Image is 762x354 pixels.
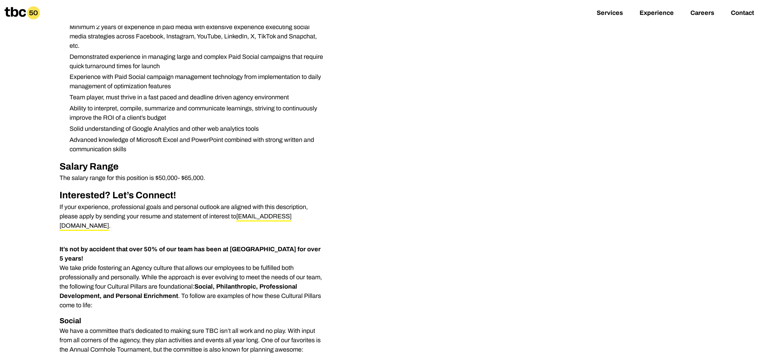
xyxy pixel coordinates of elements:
li: Minimum 2 years of experience in paid media with extensive experience executing social media stra... [64,22,325,51]
h2: Salary Range [59,160,325,174]
li: Experience with Paid Social campaign management technology from implementation to daily managemen... [64,72,325,91]
strong: Social, Philanthropic, Professional Development, and Personal Enrichment [59,283,297,299]
a: Services [597,9,623,18]
p: We take pride fostering an Agency culture that allows our employees to be fulfilled both professi... [59,245,325,310]
a: Careers [690,9,714,18]
p: The salary range for this position is $50,000- $65,000. [59,173,325,183]
h2: Interested? Let’s Connect! [59,188,325,202]
a: Experience [640,9,674,18]
li: Team player, must thrive in a fast paced and deadline driven agency environment [64,93,325,102]
p: If your experience, professional goals and personal outlook are aligned with this description, pl... [59,202,325,230]
a: Contact [731,9,754,18]
li: Advanced knowledge of Microsoft Excel and PowerPoint combined with strong written and communicati... [64,135,325,154]
li: Ability to interpret, compile, summarize and communicate learnings, striving to continuously impr... [64,104,325,122]
li: Demonstrated experience in managing large and complex Paid Social campaigns that require quick tu... [64,52,325,71]
h3: Social [59,316,325,327]
li: Solid understanding of Google Analytics and other web analytics tools [64,124,325,134]
strong: It’s not by accident that over 50% of our team has been at [GEOGRAPHIC_DATA] for over 5 years! [59,246,321,262]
